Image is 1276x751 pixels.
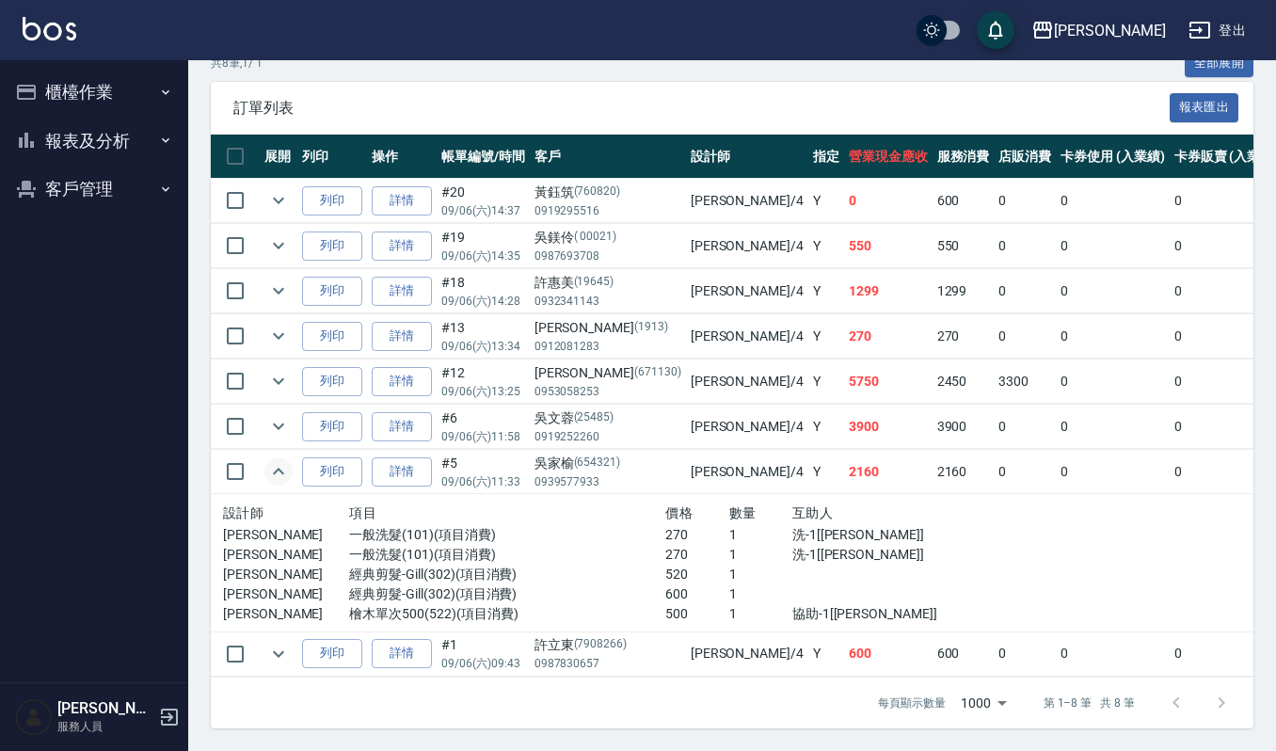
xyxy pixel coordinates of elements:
td: 0 [1056,269,1170,313]
td: 0 [994,405,1056,449]
td: [PERSON_NAME] /4 [686,314,808,359]
th: 服務消費 [933,135,995,179]
td: Y [808,360,844,404]
td: 0 [1056,360,1170,404]
td: #20 [437,179,530,223]
img: Logo [23,17,76,40]
td: 2450 [933,360,995,404]
td: [PERSON_NAME] /4 [686,224,808,268]
p: 洗-1[[PERSON_NAME]] [792,525,982,545]
button: 全部展開 [1185,49,1254,78]
button: 列印 [302,639,362,668]
div: [PERSON_NAME] [534,318,681,338]
td: 600 [933,179,995,223]
button: 列印 [302,367,362,396]
td: Y [808,224,844,268]
td: [PERSON_NAME] /4 [686,269,808,313]
td: [PERSON_NAME] /4 [686,631,808,676]
th: 營業現金應收 [844,135,933,179]
p: 1 [729,604,792,624]
div: 許惠美 [534,273,681,293]
td: 1299 [844,269,933,313]
div: 吳家榆 [534,454,681,473]
td: 0 [994,314,1056,359]
p: 1 [729,584,792,604]
p: ( 00021) [574,228,617,248]
span: 價格 [665,505,693,520]
p: 經典剪髮-Gill(302)(項目消費) [349,565,665,584]
a: 詳情 [372,232,432,261]
td: 550 [933,224,995,268]
td: [PERSON_NAME] /4 [686,179,808,223]
p: 0932341143 [534,293,681,310]
td: #19 [437,224,530,268]
button: 列印 [302,232,362,261]
div: 黃鈺筑 [534,183,681,202]
button: 櫃檯作業 [8,68,181,117]
p: 270 [665,545,728,565]
th: 操作 [367,135,437,179]
p: (19645) [574,273,614,293]
p: 09/06 (六) 11:58 [441,428,525,445]
span: 互助人 [792,505,833,520]
td: [PERSON_NAME] /4 [686,360,808,404]
p: 09/06 (六) 09:43 [441,655,525,672]
div: 許立東 [534,635,681,655]
p: 每頁顯示數量 [878,695,946,711]
div: 吳文蓉 [534,408,681,428]
td: 0 [1056,179,1170,223]
p: 09/06 (六) 14:28 [441,293,525,310]
p: 第 1–8 筆 共 8 筆 [1044,695,1135,711]
p: [PERSON_NAME] [223,525,349,545]
p: 一般洗髮(101)(項目消費) [349,545,665,565]
button: expand row [264,367,293,395]
p: (25485) [574,408,614,428]
button: 列印 [302,186,362,216]
p: 0912081283 [534,338,681,355]
a: 詳情 [372,367,432,396]
th: 客戶 [530,135,686,179]
p: 0953058253 [534,383,681,400]
td: 0 [1056,314,1170,359]
button: expand row [264,232,293,260]
td: 0 [994,631,1056,676]
p: (671130) [634,363,681,383]
button: expand row [264,412,293,440]
p: (7908266) [574,635,628,655]
td: #12 [437,360,530,404]
img: Person [15,698,53,736]
p: [PERSON_NAME] [223,584,349,604]
td: Y [808,450,844,494]
p: 0987693708 [534,248,681,264]
p: 0939577933 [534,473,681,490]
td: 0 [994,269,1056,313]
td: [PERSON_NAME] /4 [686,450,808,494]
p: 檜木單次500(522)(項目消費) [349,604,665,624]
p: 0919295516 [534,202,681,219]
p: [PERSON_NAME] [223,604,349,624]
td: 270 [844,314,933,359]
td: Y [808,269,844,313]
span: 項目 [349,505,376,520]
td: 3900 [933,405,995,449]
button: 列印 [302,412,362,441]
button: expand row [264,186,293,215]
button: 列印 [302,457,362,487]
td: 0 [994,179,1056,223]
button: expand row [264,457,293,486]
p: 0987830657 [534,655,681,672]
div: [PERSON_NAME] [534,363,681,383]
p: 600 [665,584,728,604]
button: 登出 [1181,13,1253,48]
div: 吳鎂伶 [534,228,681,248]
span: 設計師 [223,505,263,520]
td: #13 [437,314,530,359]
p: 09/06 (六) 13:34 [441,338,525,355]
th: 指定 [808,135,844,179]
p: 共 8 筆, 1 / 1 [211,55,263,72]
button: 報表及分析 [8,117,181,166]
button: 報表匯出 [1170,93,1239,122]
p: 洗-1[[PERSON_NAME]] [792,545,982,565]
td: 0 [1056,631,1170,676]
button: 列印 [302,277,362,306]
